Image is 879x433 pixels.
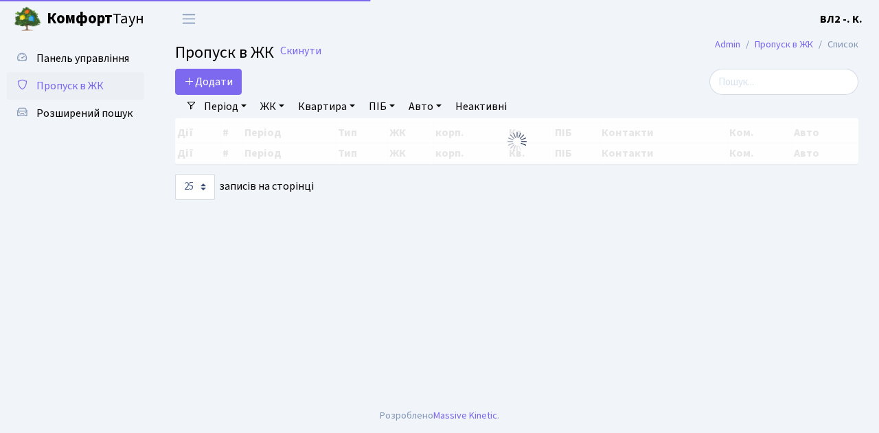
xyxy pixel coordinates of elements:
b: ВЛ2 -. К. [820,12,863,27]
a: Додати [175,69,242,95]
input: Пошук... [709,69,858,95]
a: Пропуск в ЖК [755,37,813,52]
a: Пропуск в ЖК [7,72,144,100]
span: Додати [184,74,233,89]
span: Таун [47,8,144,31]
nav: breadcrumb [694,30,879,59]
a: Авто [403,95,447,118]
span: Пропуск в ЖК [36,78,104,93]
a: Admin [715,37,740,52]
a: ЖК [255,95,290,118]
a: Квартира [293,95,361,118]
a: ПІБ [363,95,400,118]
a: Панель управління [7,45,144,72]
label: записів на сторінці [175,174,314,200]
a: Неактивні [450,95,512,118]
div: Розроблено . [380,408,499,423]
li: Список [813,37,858,52]
a: Розширений пошук [7,100,144,127]
img: Обробка... [506,131,528,153]
a: Massive Kinetic [433,408,497,423]
span: Пропуск в ЖК [175,41,274,65]
span: Розширений пошук [36,106,133,121]
button: Переключити навігацію [172,8,206,30]
span: Панель управління [36,51,129,66]
a: ВЛ2 -. К. [820,11,863,27]
b: Комфорт [47,8,113,30]
select: записів на сторінці [175,174,215,200]
img: logo.png [14,5,41,33]
a: Скинути [280,45,321,58]
a: Період [198,95,252,118]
